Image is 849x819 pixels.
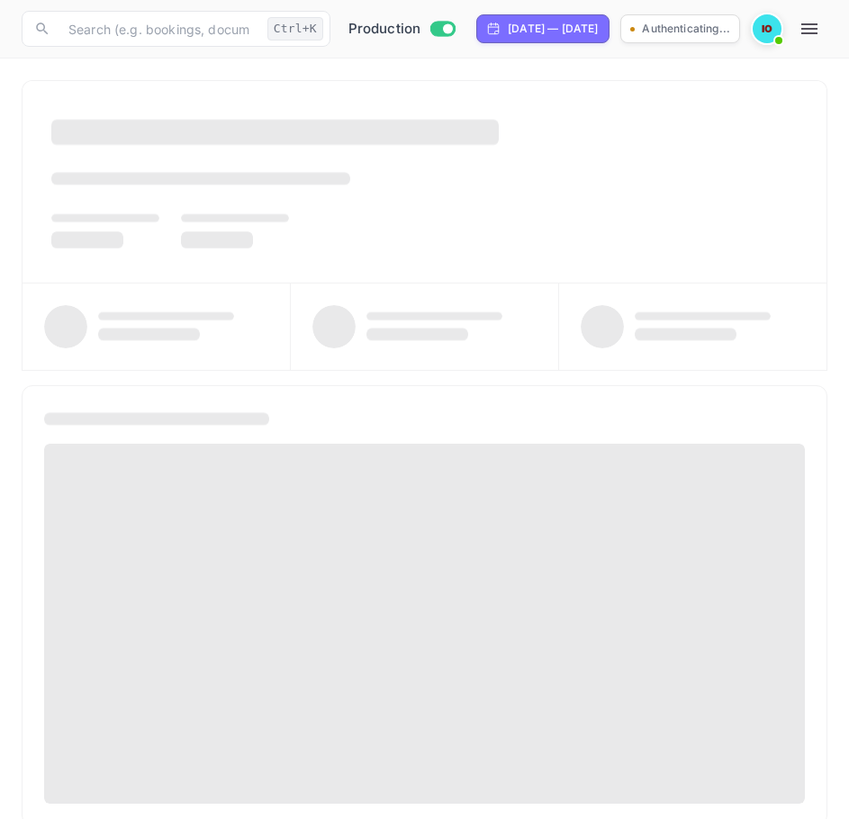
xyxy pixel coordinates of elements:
div: Switch to Sandbox mode [341,19,463,40]
img: Ivan Orlov [753,14,781,43]
input: Search (e.g. bookings, documentation) [58,11,260,47]
p: Authenticating... [642,21,730,37]
div: [DATE] — [DATE] [508,21,598,37]
div: Click to change the date range period [476,14,610,43]
span: Production [348,19,421,40]
div: Ctrl+K [267,17,323,40]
